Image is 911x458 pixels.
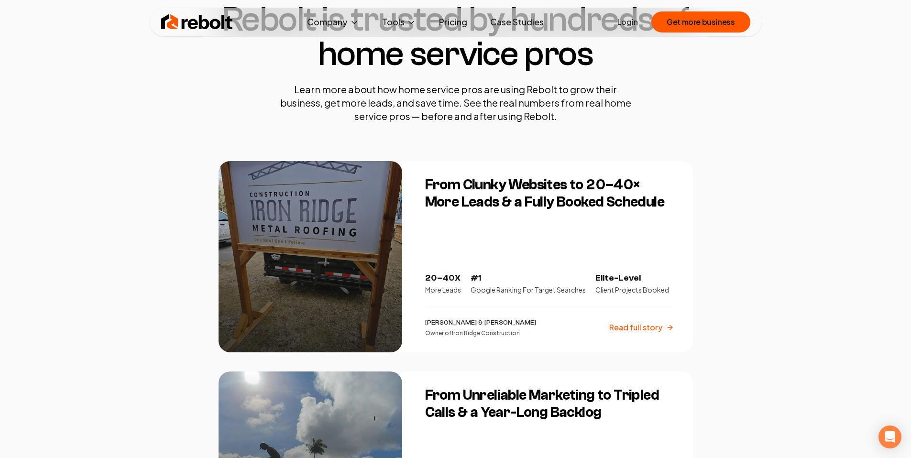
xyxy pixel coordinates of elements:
[471,285,586,294] p: Google Ranking For Target Searches
[425,285,461,294] p: More Leads
[609,322,662,333] p: Read full story
[219,2,693,71] h1: Rebolt is trusted by hundreds of home service pros
[425,272,461,285] p: 20–40X
[425,387,674,421] h3: From Unreliable Marketing to Tripled Calls & a Year-Long Backlog
[374,12,424,32] button: Tools
[617,16,638,28] a: Login
[425,329,536,337] p: Owner of Iron Ridge Construction
[274,83,637,123] p: Learn more about how home service pros are using Rebolt to grow their business, get more leads, a...
[878,425,901,448] div: Open Intercom Messenger
[595,272,669,285] p: Elite-Level
[595,285,669,294] p: Client Projects Booked
[483,12,551,32] a: Case Studies
[431,12,475,32] a: Pricing
[425,176,674,211] h3: From Clunky Websites to 20–40× More Leads & a Fully Booked Schedule
[425,318,536,327] p: [PERSON_NAME] & [PERSON_NAME]
[219,161,693,352] a: From Clunky Websites to 20–40× More Leads & a Fully Booked ScheduleFrom Clunky Websites to 20–40×...
[161,12,233,32] img: Rebolt Logo
[651,11,750,33] button: Get more business
[299,12,367,32] button: Company
[471,272,586,285] p: #1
